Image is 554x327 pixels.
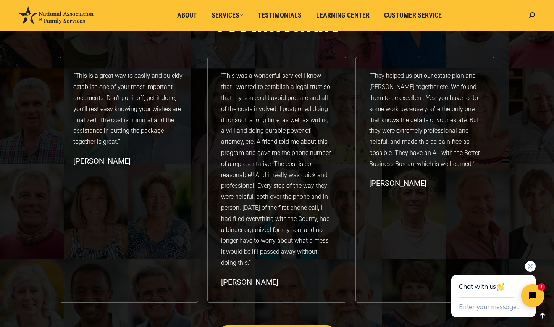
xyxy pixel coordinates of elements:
[177,11,197,19] span: About
[379,8,447,23] a: Customer Service
[172,8,202,23] a: About
[311,8,375,23] a: Learning Center
[19,6,94,24] img: National Association of Family Services
[221,276,278,288] div: [PERSON_NAME]
[212,11,243,19] span: Services
[369,71,481,169] div: “They helped us put our estate plan and [PERSON_NAME] together etc. We found them to be excellent...
[221,71,333,268] div: “This was a wonderful service! I knew that I wanted to establish a legal trust so that my son cou...
[73,71,185,148] div: “This is a great way to easily and quickly establish one of your most important documents. Don’t ...
[434,251,554,327] iframe: Tidio Chat
[73,155,131,167] div: [PERSON_NAME]
[60,11,495,36] h4: Testimonials
[316,11,370,19] span: Learning Center
[252,8,307,23] a: Testimonials
[384,11,442,19] span: Customer Service
[258,11,302,19] span: Testimonials
[369,177,426,189] div: [PERSON_NAME]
